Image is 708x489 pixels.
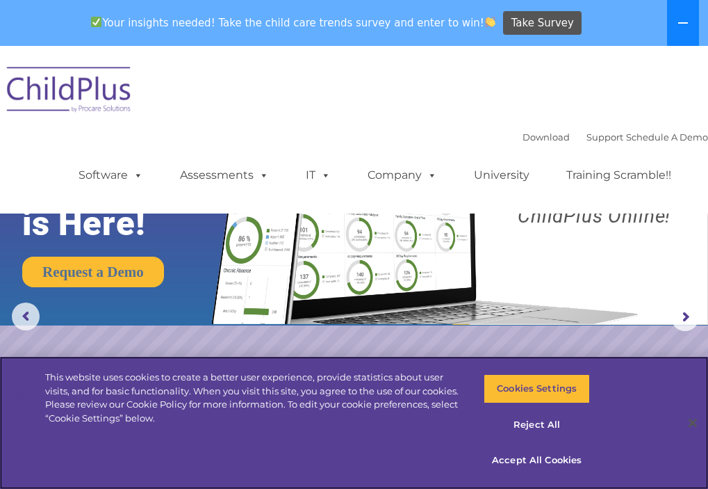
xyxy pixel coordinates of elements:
[354,161,451,189] a: Company
[522,131,708,143] font: |
[677,408,708,438] button: Close
[489,135,699,225] rs-layer: Boost your productivity and streamline your success in ChildPlus Online!
[91,17,101,27] img: ✅
[485,17,495,27] img: 👏
[65,161,157,189] a: Software
[166,161,283,189] a: Assessments
[45,371,463,425] div: This website uses cookies to create a better user experience, provide statistics about user visit...
[22,257,164,287] a: Request a Demo
[511,11,574,35] span: Take Survey
[484,446,590,475] button: Accept All Cookies
[460,161,543,189] a: University
[626,131,708,143] a: Schedule A Demo
[586,131,623,143] a: Support
[552,161,685,189] a: Training Scramble!!
[484,374,590,403] button: Cookies Settings
[503,11,582,35] a: Take Survey
[85,9,502,36] span: Your insights needed! Take the child care trends survey and enter to win!
[292,161,345,189] a: IT
[484,410,590,440] button: Reject All
[522,131,570,143] a: Download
